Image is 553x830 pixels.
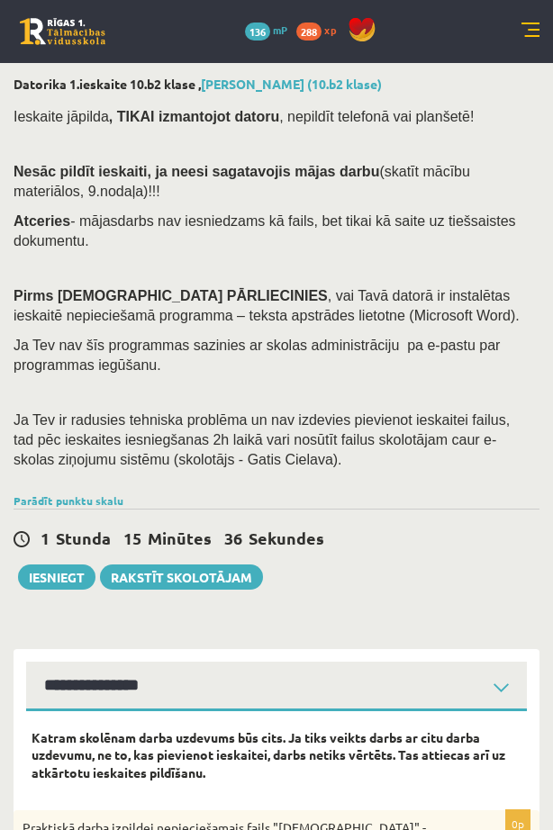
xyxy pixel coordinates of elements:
button: Iesniegt [18,564,95,590]
b: , TIKAI izmantojot datoru [109,109,279,124]
a: Rīgas 1. Tālmācības vidusskola [20,18,105,45]
strong: Katram skolēnam darba uzdevums būs cits. Ja tiks veikts darbs ar citu darba uzdevumu, ne to, kas ... [32,729,505,780]
span: Ja Tev ir radusies tehniska problēma un nav izdevies pievienot ieskaitei failus, tad pēc ieskaite... [14,412,510,467]
span: 15 [123,528,141,548]
a: Parādīt punktu skalu [14,493,123,508]
span: - mājasdarbs nav iesniedzams kā fails, bet tikai kā saite uz tiešsaistes dokumentu. [14,213,516,248]
span: 36 [224,528,242,548]
span: Ja Tev nav šīs programmas sazinies ar skolas administrāciju pa e-pastu par programmas iegūšanu. [14,338,500,373]
span: Pirms [DEMOGRAPHIC_DATA] PĀRLIECINIES [14,288,328,303]
h2: Datorika 1.ieskaite 10.b2 klase , [14,77,539,92]
span: Stunda [56,528,111,548]
span: Nesāc pildīt ieskaiti, ja neesi sagatavojis mājas darbu [14,164,379,179]
a: [PERSON_NAME] (10.b2 klase) [201,76,382,92]
span: mP [273,23,287,37]
span: xp [324,23,336,37]
span: 1 [41,528,50,548]
span: Ieskaite jāpilda , nepildīt telefonā vai planšetē! [14,109,474,124]
span: Sekundes [249,528,324,548]
span: Minūtes [148,528,212,548]
a: 288 xp [296,23,345,37]
a: Rakstīt skolotājam [100,564,263,590]
span: 136 [245,23,270,41]
span: 288 [296,23,322,41]
b: Atceries [14,213,70,229]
